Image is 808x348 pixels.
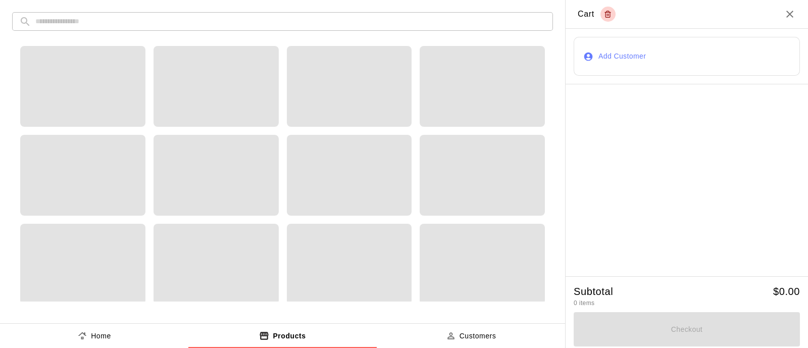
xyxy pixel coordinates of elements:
[784,8,796,20] button: Close
[600,7,616,22] button: Empty cart
[273,331,306,341] p: Products
[574,37,800,76] button: Add Customer
[460,331,496,341] p: Customers
[91,331,111,341] p: Home
[578,7,616,22] div: Cart
[574,285,613,299] h5: Subtotal
[574,300,594,307] span: 0 items
[773,285,800,299] h5: $ 0.00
